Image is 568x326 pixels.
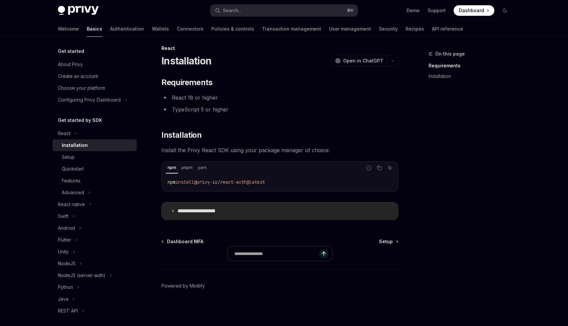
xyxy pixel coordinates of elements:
[58,72,98,80] div: Create an account
[53,269,137,281] button: NodeJS (server-auth)
[87,21,102,37] a: Basics
[167,238,203,245] span: Dashboard MFA
[58,271,106,279] div: NodeJS (server-auth)
[58,21,79,37] a: Welcome
[58,283,73,291] div: Python
[177,21,203,37] a: Connectors
[58,248,69,256] div: Unity
[58,224,75,232] div: Android
[58,295,68,303] div: Java
[53,246,137,258] button: Unity
[62,153,75,161] div: Setup
[58,307,78,315] div: REST API
[53,305,137,317] button: REST API
[53,128,137,139] button: React
[168,179,176,185] span: npm
[161,93,398,102] li: React 18 or higher
[161,283,205,289] a: Powered by Mintlify
[58,129,70,137] div: React
[53,94,137,106] button: Configuring Privy Dashboard
[53,281,137,293] button: Python
[53,210,137,222] button: Swift
[152,21,169,37] a: Wallets
[53,139,137,151] a: Installation
[62,189,84,197] div: Advanced
[179,164,195,172] div: pnpm
[319,249,328,258] button: Send message
[161,146,398,155] span: Install the Privy React SDK using your package manager of choice:
[53,175,137,187] a: Features
[53,293,137,305] button: Java
[58,84,105,92] div: Choose your platform
[375,164,384,172] button: Copy the contents from the code block
[386,164,394,172] button: Ask AI
[407,7,420,14] a: Demo
[262,21,321,37] a: Transaction management
[58,212,68,220] div: Swift
[176,179,194,185] span: install
[161,105,398,114] li: TypeScript 5 or higher
[58,60,83,68] div: About Privy
[365,164,373,172] button: Report incorrect code
[406,21,424,37] a: Recipes
[428,7,446,14] a: Support
[161,45,398,52] div: React
[435,50,465,58] span: On this page
[432,21,463,37] a: API reference
[194,179,265,185] span: @privy-io/react-auth@latest
[53,82,137,94] a: Choose your platform
[53,234,137,246] button: Flutter
[196,164,208,172] div: yarn
[53,258,137,269] button: NodeJS
[62,141,88,149] div: Installation
[223,7,241,14] div: Search...
[62,177,81,185] div: Features
[58,96,121,104] div: Configuring Privy Dashboard
[379,238,393,245] span: Setup
[429,71,515,81] a: Installation
[53,58,137,70] a: About Privy
[234,246,319,261] input: Ask a question...
[459,7,484,14] span: Dashboard
[58,47,84,55] h5: Get started
[379,238,398,245] a: Setup
[347,8,354,13] span: ⌘ K
[53,198,137,210] button: React native
[53,70,137,82] a: Create an account
[211,21,254,37] a: Policies & controls
[110,21,144,37] a: Authentication
[454,5,494,16] a: Dashboard
[53,151,137,163] a: Setup
[429,60,515,71] a: Requirements
[161,77,212,88] span: Requirements
[53,187,137,198] button: Advanced
[162,238,203,245] a: Dashboard MFA
[500,5,510,16] button: Toggle dark mode
[58,236,71,244] div: Flutter
[58,116,102,124] h5: Get started by SDK
[329,21,371,37] a: User management
[62,165,83,173] div: Quickstart
[161,55,211,67] h1: Installation
[53,222,137,234] button: Android
[58,6,99,15] img: dark logo
[210,5,358,16] button: Search...⌘K
[161,130,201,140] span: Installation
[379,21,398,37] a: Security
[53,163,137,175] a: Quickstart
[58,260,76,268] div: NodeJS
[166,164,178,172] div: npm
[343,58,383,64] span: Open in ChatGPT
[331,55,387,66] button: Open in ChatGPT
[58,200,85,208] div: React native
